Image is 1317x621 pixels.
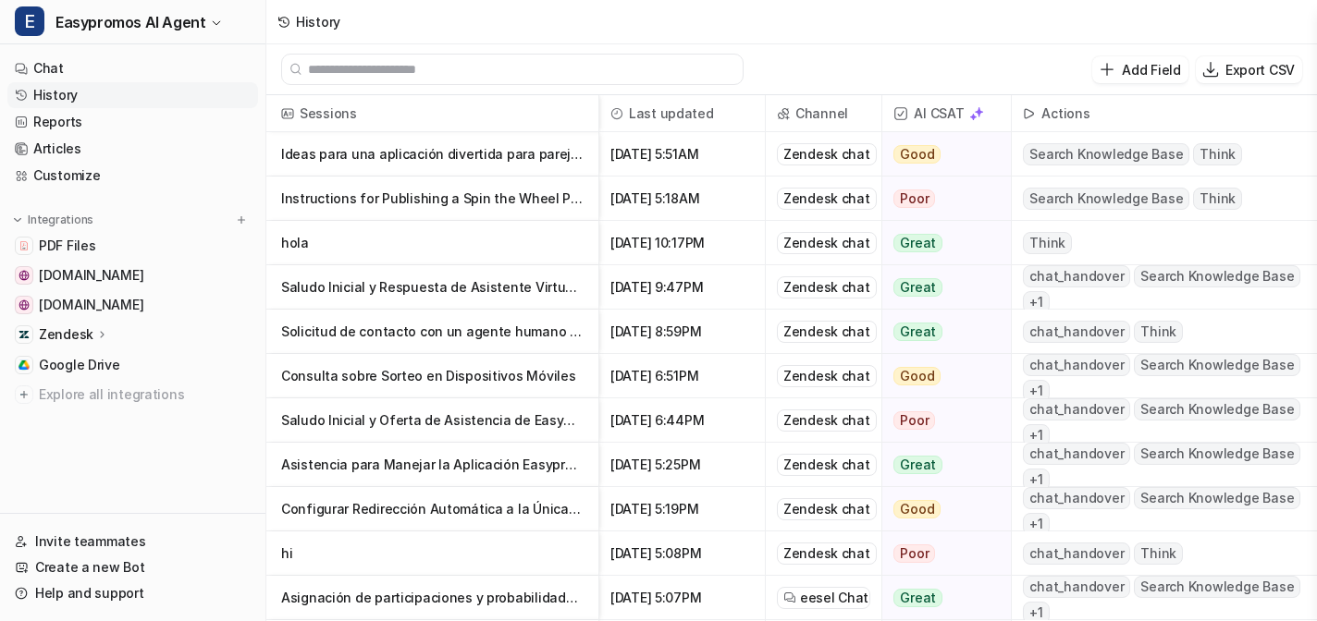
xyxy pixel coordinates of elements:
[7,82,258,108] a: History
[882,354,1000,398] button: Good
[607,576,757,620] span: [DATE] 5:07PM
[15,6,44,36] span: E
[7,382,258,408] a: Explore all integrations
[607,443,757,487] span: [DATE] 5:25PM
[893,145,941,164] span: Good
[1134,265,1300,287] span: Search Knowledge Base
[607,177,757,221] span: [DATE] 5:18AM
[607,95,757,132] span: Last updated
[893,367,941,385] span: Good
[882,531,1000,576] button: Poor
[39,237,95,255] span: PDF Files
[777,542,877,565] div: Zendesk chat
[893,411,935,430] span: Poor
[281,265,584,310] p: Saludo Inicial y Respuesta de Asistente Virtual de Easypromos
[607,310,757,354] span: [DATE] 8:59PM
[777,409,877,432] div: Zendesk chat
[11,213,24,226] img: expand menu
[800,589,868,607] span: eesel Chat
[1134,542,1183,565] span: Think
[882,443,1000,487] button: Great
[18,270,30,281] img: easypromos-apiref.redoc.ly
[1023,424,1050,446] span: + 1
[1023,354,1130,376] span: chat_handover
[893,544,935,563] span: Poor
[882,221,1000,265] button: Great
[1196,56,1302,83] button: Export CSV
[1023,291,1050,313] span: + 1
[281,398,584,443] p: Saludo Inicial y Oferta de Asistencia de Easypromos
[281,576,584,620] p: Asignación de participaciones y probabilidades en un sorteo de Easypromos
[893,456,942,474] span: Great
[777,365,877,387] div: Zendesk chat
[1122,60,1180,79] p: Add Field
[1023,265,1130,287] span: chat_handover
[281,221,584,265] p: hola
[296,12,340,31] div: History
[7,136,258,162] a: Articles
[7,554,258,580] a: Create a new Bot
[1225,60,1295,79] p: Export CSV
[1023,232,1072,254] span: Think
[607,265,757,310] span: [DATE] 9:47PM
[15,385,33,404] img: explore all integrations
[1134,321,1183,343] span: Think
[7,211,99,229] button: Integrations
[39,296,143,314] span: [DOMAIN_NAME]
[1023,321,1130,343] span: chat_handover
[783,589,864,607] a: eesel Chat
[607,132,757,177] span: [DATE] 5:51AM
[7,109,258,135] a: Reports
[1092,56,1188,83] button: Add Field
[893,589,942,607] span: Great
[281,177,584,221] p: Instructions for Publishing a Spin the Wheel Promotion on Easypromos
[274,95,591,132] span: Sessions
[39,380,251,409] span: Explore all integrations
[7,55,258,81] a: Chat
[281,443,584,487] p: Asistencia para Manejar la Aplicación Easypromos
[39,356,120,374] span: Google Drive
[607,221,757,265] span: [DATE] 10:17PM
[893,278,942,297] span: Great
[1023,143,1189,165] span: Search Knowledge Base
[607,531,757,576] span: [DATE] 5:08PM
[777,143,877,165] div: Zendesk chat
[1193,188,1242,210] span: Think
[281,354,584,398] p: Consulta sobre Sorteo en Dispositivos Móviles
[1023,576,1130,598] span: chat_handover
[1193,143,1242,165] span: Think
[882,310,1000,354] button: Great
[777,321,877,343] div: Zendesk chat
[893,189,935,208] span: Poor
[18,359,30,371] img: Google Drive
[882,177,1000,221] button: Poor
[607,398,757,443] span: [DATE] 6:44PM
[882,265,1000,310] button: Great
[1023,398,1130,420] span: chat_handover
[39,325,93,344] p: Zendesk
[607,354,757,398] span: [DATE] 6:51PM
[7,262,258,288] a: easypromos-apiref.redoc.ly[DOMAIN_NAME]
[1023,513,1050,535] span: + 1
[882,132,1000,177] button: Good
[777,498,877,520] div: Zendesk chat
[7,233,258,259] a: PDF FilesPDF Files
[281,487,584,531] p: Configurar Redirección Automática a la Única Etapa Visible en Easypromos
[1134,576,1300,598] span: Search Knowledge Base
[777,454,877,476] div: Zendesk chat
[281,531,584,576] p: hi
[777,188,877,210] div: Zendesk chat
[882,487,1000,531] button: Good
[18,299,30,310] img: www.easypromosapp.com
[1134,354,1300,376] span: Search Knowledge Base
[18,240,30,251] img: PDF Files
[890,95,1003,132] span: AI CSAT
[7,163,258,189] a: Customize
[1023,188,1189,210] span: Search Knowledge Base
[281,310,584,354] p: Solicitud de contacto con un agente humano en Easypromos
[607,487,757,531] span: [DATE] 5:19PM
[7,352,258,378] a: Google DriveGoogle Drive
[235,213,248,226] img: menu_add.svg
[1134,398,1300,420] span: Search Knowledge Base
